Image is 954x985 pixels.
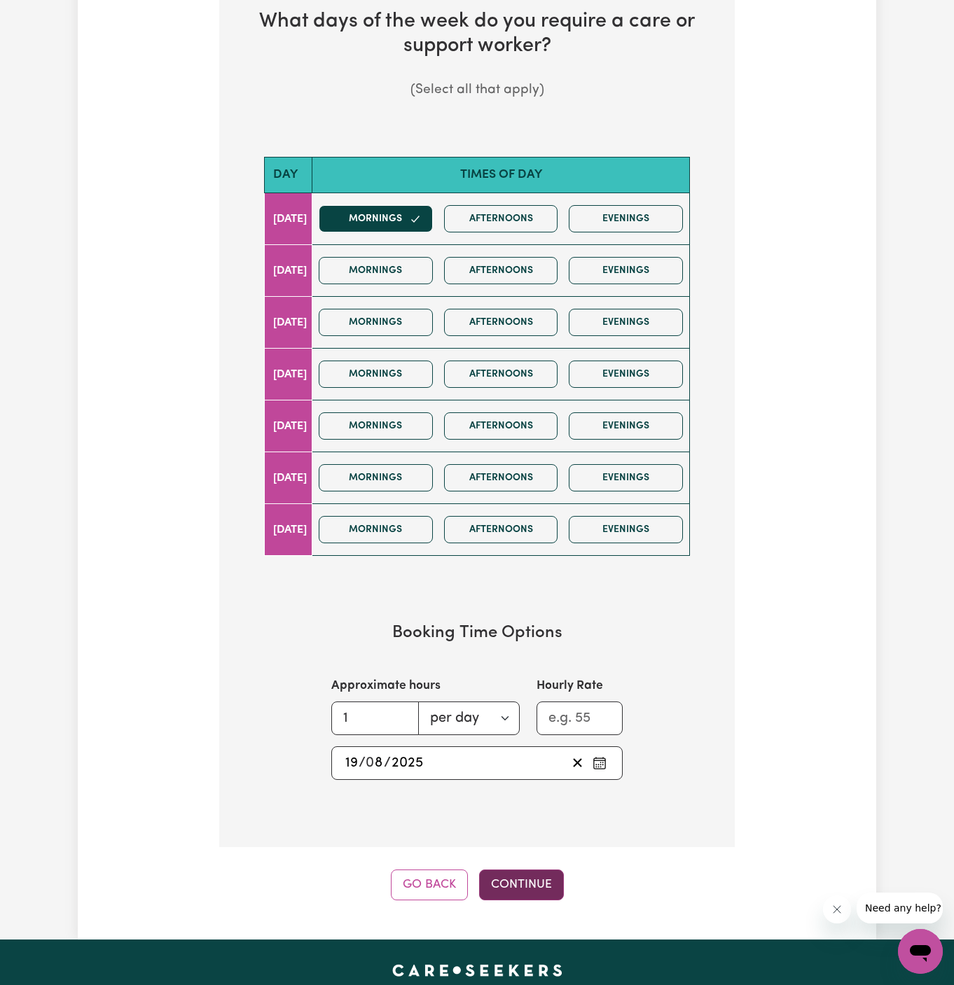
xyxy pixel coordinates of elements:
label: Hourly Rate [537,677,603,695]
span: 0 [366,756,374,770]
button: Afternoons [444,464,558,491]
input: -- [366,753,384,774]
td: [DATE] [265,349,312,400]
span: / [384,755,391,771]
button: Afternoons [444,257,558,284]
button: Afternoons [444,309,558,336]
h3: Booking Time Options [264,623,690,643]
button: Evenings [569,309,683,336]
button: Evenings [569,516,683,543]
button: Mornings [319,309,433,336]
input: ---- [391,753,424,774]
button: Evenings [569,361,683,388]
button: Afternoons [444,412,558,440]
button: Mornings [319,257,433,284]
iframe: Button to launch messaging window [898,929,943,974]
button: Mornings [319,361,433,388]
input: e.g. 2.5 [331,701,419,735]
th: Day [265,157,312,193]
button: Mornings [319,205,433,232]
button: Go Back [391,869,468,900]
button: Mornings [319,464,433,491]
button: Afternoons [444,516,558,543]
button: Mornings [319,412,433,440]
button: Evenings [569,412,683,440]
p: (Select all that apply) [242,81,712,101]
button: Pick an approximate start date [588,753,611,774]
button: Continue [479,869,564,900]
td: [DATE] [265,452,312,504]
td: [DATE] [265,297,312,349]
button: Evenings [569,464,683,491]
button: Mornings [319,516,433,543]
iframe: Close message [823,895,851,923]
button: Evenings [569,205,683,232]
td: [DATE] [265,193,312,245]
a: Careseekers home page [392,965,562,976]
td: [DATE] [265,400,312,452]
label: Approximate hours [331,677,441,695]
button: Afternoons [444,205,558,232]
iframe: Message from company [857,893,943,923]
button: Clear start date [567,753,588,774]
input: e.g. 55 [537,701,623,735]
span: / [359,755,366,771]
td: [DATE] [265,245,312,297]
button: Afternoons [444,361,558,388]
th: Times of day [312,157,690,193]
input: -- [345,753,359,774]
h2: What days of the week do you require a care or support worker? [242,10,712,58]
button: Evenings [569,257,683,284]
td: [DATE] [265,504,312,556]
